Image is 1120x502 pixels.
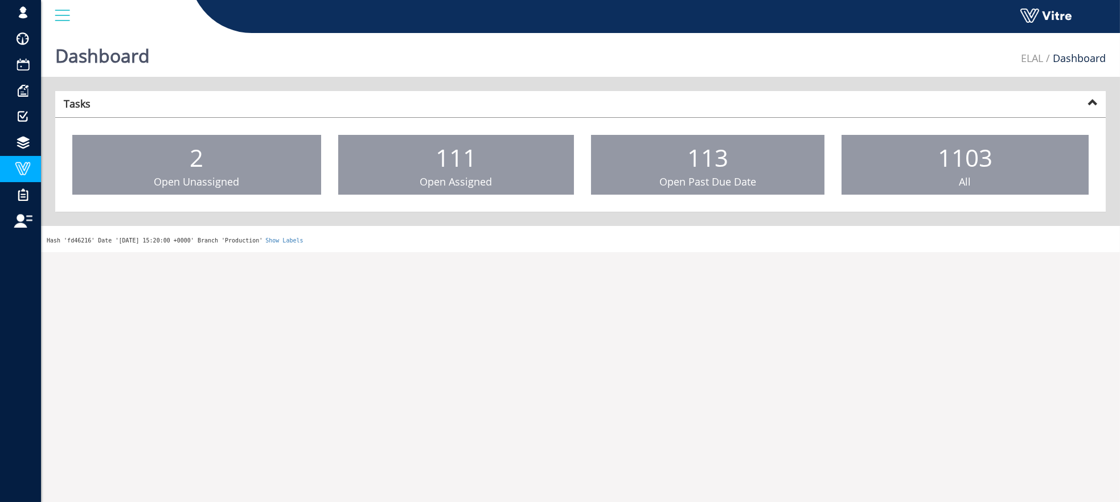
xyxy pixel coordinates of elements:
a: 2 Open Unassigned [72,135,321,195]
span: All [959,175,971,188]
a: 111 Open Assigned [338,135,574,195]
span: Open Assigned [420,175,493,188]
span: 111 [436,141,477,174]
strong: Tasks [64,97,91,110]
h1: Dashboard [55,28,150,77]
span: 113 [687,141,728,174]
span: 2 [190,141,204,174]
span: 1103 [938,141,992,174]
a: Show Labels [265,237,303,244]
span: Open Past Due Date [659,175,756,188]
li: Dashboard [1043,51,1106,66]
a: ELAL [1021,51,1043,65]
a: 113 Open Past Due Date [591,135,824,195]
a: 1103 All [842,135,1089,195]
span: Hash 'fd46216' Date '[DATE] 15:20:00 +0000' Branch 'Production' [47,237,262,244]
span: Open Unassigned [154,175,240,188]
